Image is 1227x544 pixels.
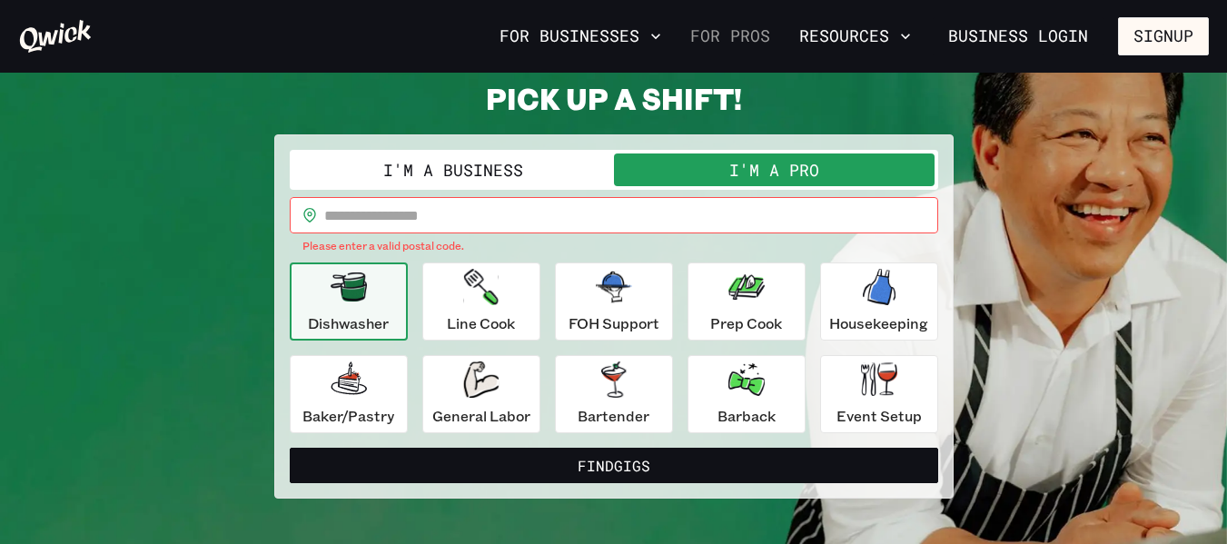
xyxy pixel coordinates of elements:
[569,312,659,334] p: FOH Support
[829,312,928,334] p: Housekeeping
[274,80,954,116] h2: PICK UP A SHIFT!
[688,355,806,433] button: Barback
[578,405,649,427] p: Bartender
[717,405,776,427] p: Barback
[933,17,1103,55] a: Business Login
[293,153,614,186] button: I'm a Business
[688,262,806,341] button: Prep Cook
[792,21,918,52] button: Resources
[1118,17,1209,55] button: Signup
[290,448,938,484] button: FindGigs
[447,312,515,334] p: Line Cook
[555,262,673,341] button: FOH Support
[683,21,777,52] a: For Pros
[614,153,935,186] button: I'm a Pro
[290,262,408,341] button: Dishwasher
[432,405,530,427] p: General Labor
[422,355,540,433] button: General Labor
[820,355,938,433] button: Event Setup
[302,237,925,255] p: Please enter a valid postal code.
[710,312,782,334] p: Prep Cook
[836,405,922,427] p: Event Setup
[422,262,540,341] button: Line Cook
[555,355,673,433] button: Bartender
[308,312,389,334] p: Dishwasher
[820,262,938,341] button: Housekeeping
[290,355,408,433] button: Baker/Pastry
[302,405,394,427] p: Baker/Pastry
[492,21,668,52] button: For Businesses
